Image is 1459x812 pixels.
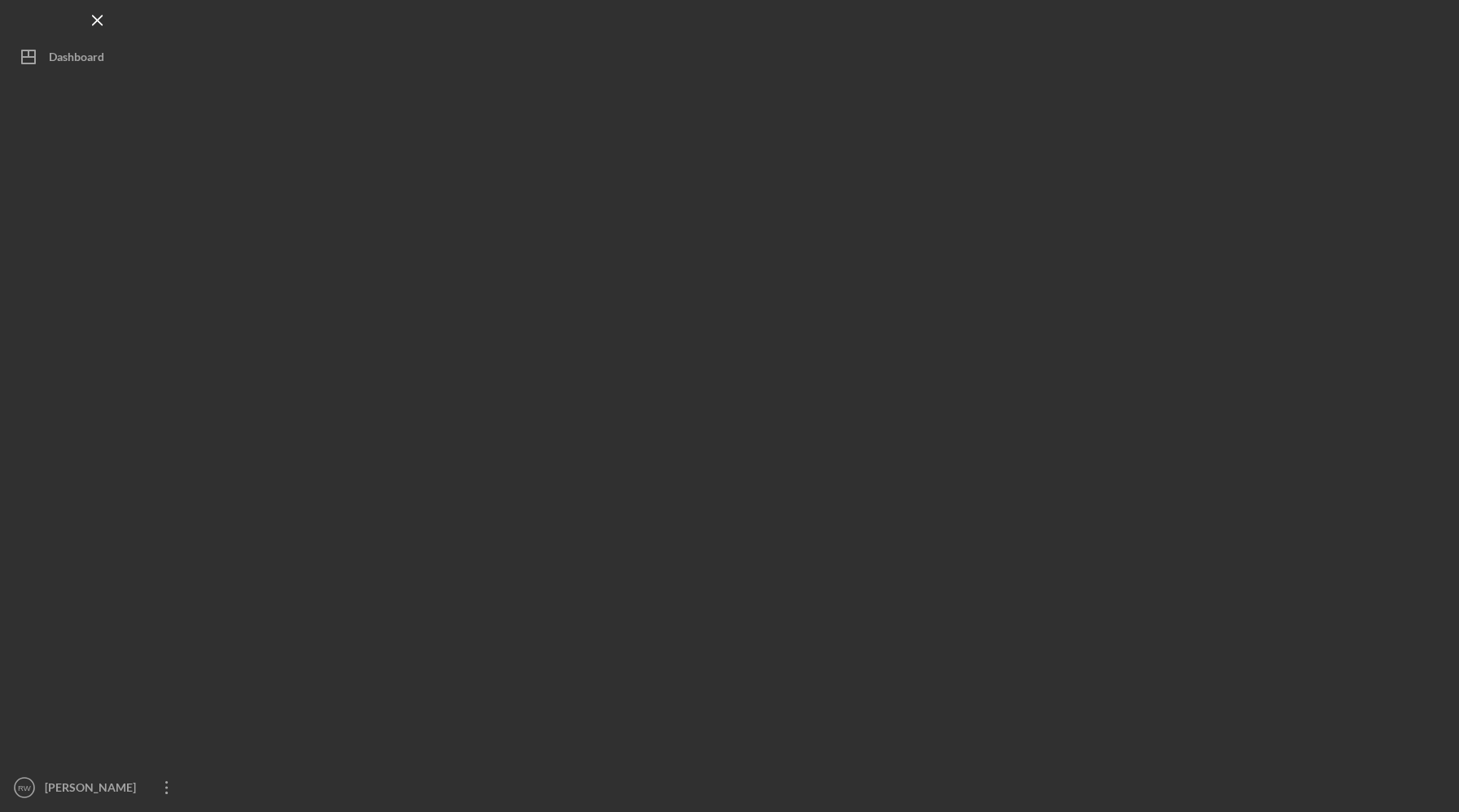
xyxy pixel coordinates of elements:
[8,41,187,73] button: Dashboard
[18,784,32,792] text: RW
[49,41,104,77] div: Dashboard
[41,771,147,808] div: [PERSON_NAME]
[8,771,187,804] button: RW[PERSON_NAME]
